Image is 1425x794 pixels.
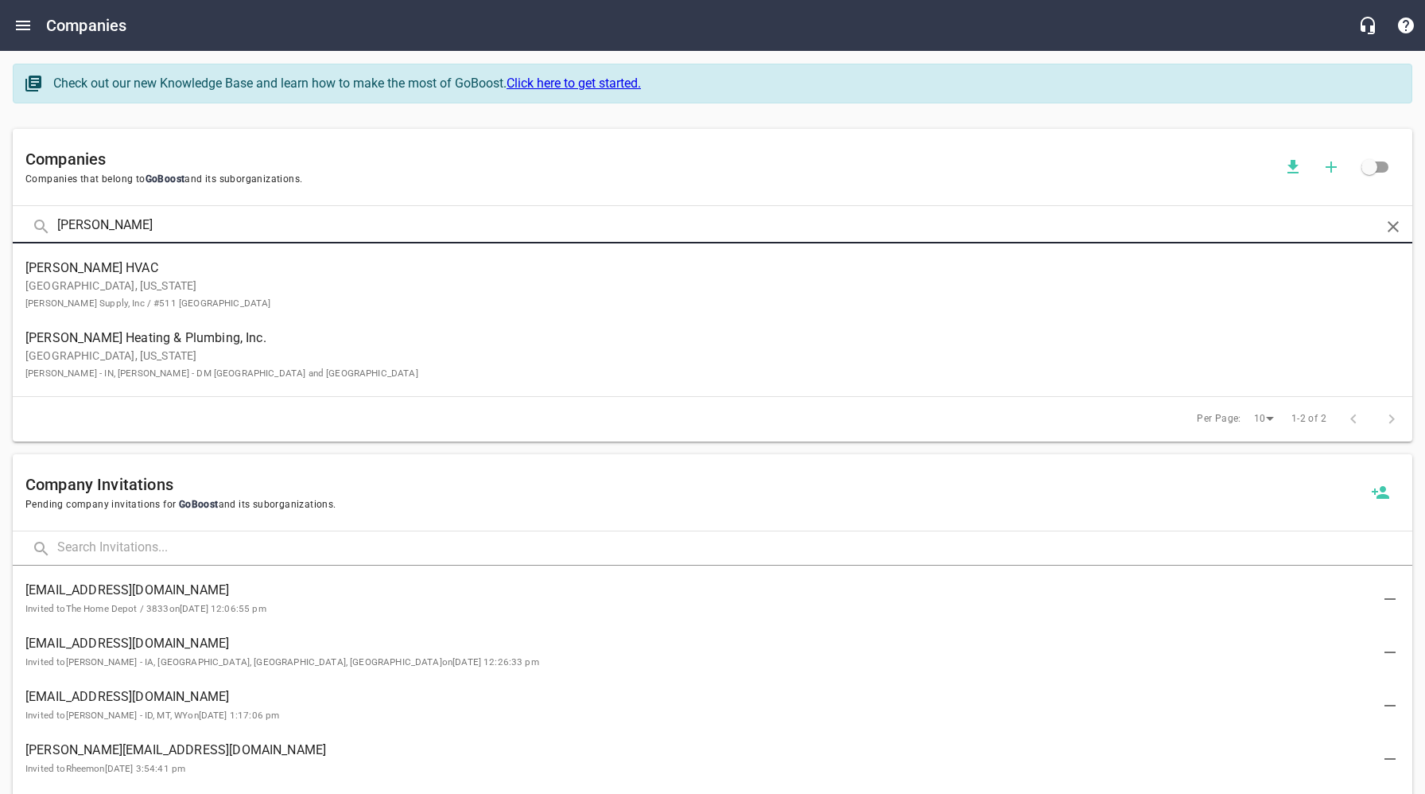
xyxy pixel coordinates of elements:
div: Check out our new Knowledge Base and learn how to make the most of GoBoost. [53,74,1396,93]
div: 10 [1248,408,1279,430]
span: [EMAIL_ADDRESS][DOMAIN_NAME] [25,581,1374,600]
span: [EMAIL_ADDRESS][DOMAIN_NAME] [25,634,1374,653]
button: Delete Invitation [1371,633,1409,671]
small: Invited to Rheem on [DATE] 3:54:41 pm [25,763,185,774]
span: [PERSON_NAME][EMAIL_ADDRESS][DOMAIN_NAME] [25,741,1374,760]
span: Companies that belong to and its suborganizations. [25,172,1274,188]
h6: Company Invitations [25,472,1361,497]
small: Invited to The Home Depot / 3833 on [DATE] 12:06:55 pm [25,603,266,614]
button: Download companies [1274,148,1312,186]
button: Live Chat [1349,6,1387,45]
p: [GEOGRAPHIC_DATA], [US_STATE] [25,348,1374,381]
span: Per Page: [1197,411,1241,427]
a: [PERSON_NAME] HVAC[GEOGRAPHIC_DATA], [US_STATE][PERSON_NAME] Supply, Inc / #511 [GEOGRAPHIC_DATA] [13,250,1412,320]
input: Search Invitations... [57,531,1412,566]
button: Invite a new company [1361,473,1400,512]
a: Click here to get started. [507,76,641,91]
span: [PERSON_NAME] Heating & Plumbing, Inc. [25,329,1374,348]
small: [PERSON_NAME] - IN, [PERSON_NAME] - DM [GEOGRAPHIC_DATA] and [GEOGRAPHIC_DATA] [25,368,418,379]
button: Open drawer [4,6,42,45]
a: [PERSON_NAME] Heating & Plumbing, Inc.[GEOGRAPHIC_DATA], [US_STATE][PERSON_NAME] - IN, [PERSON_NA... [13,320,1412,390]
span: [PERSON_NAME] HVAC [25,259,1374,278]
h6: Companies [25,146,1274,172]
small: [PERSON_NAME] Supply, Inc / #511 [GEOGRAPHIC_DATA] [25,298,271,309]
small: Invited to [PERSON_NAME] - ID, MT, WY on [DATE] 1:17:06 pm [25,710,279,721]
button: Delete Invitation [1371,740,1409,778]
span: GoBoost [176,499,218,510]
h6: Companies [46,13,126,38]
button: Delete Invitation [1371,580,1409,618]
span: 1-2 of 2 [1291,411,1326,427]
span: GoBoost [146,173,185,185]
small: Invited to [PERSON_NAME] - IA, [GEOGRAPHIC_DATA], [GEOGRAPHIC_DATA], [GEOGRAPHIC_DATA] on [DATE] ... [25,656,539,668]
p: [GEOGRAPHIC_DATA], [US_STATE] [25,278,1374,311]
button: Delete Invitation [1371,687,1409,725]
button: Support Portal [1387,6,1425,45]
span: [EMAIL_ADDRESS][DOMAIN_NAME] [25,687,1374,706]
input: Search Companies... [57,209,1368,243]
span: Click to view all companies [1350,148,1388,186]
span: Pending company invitations for and its suborganizations. [25,497,1361,513]
button: Add a new company [1312,148,1350,186]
